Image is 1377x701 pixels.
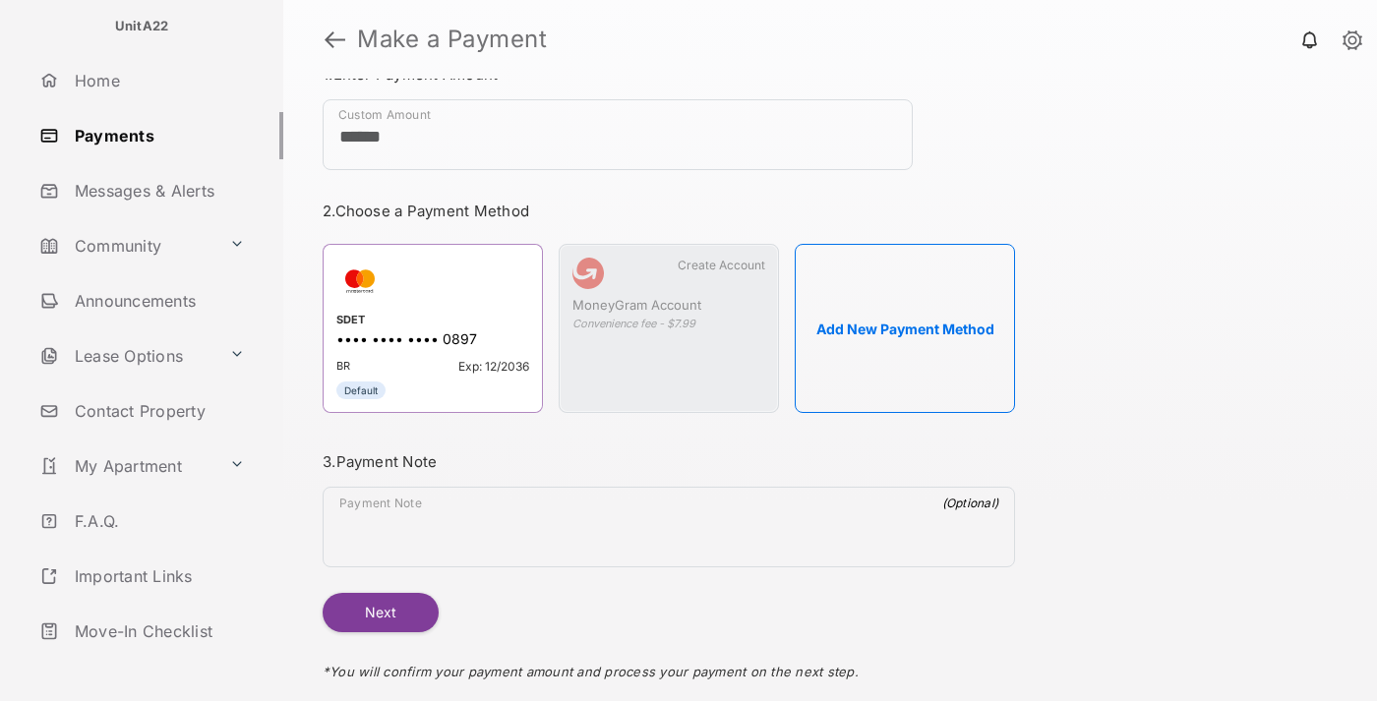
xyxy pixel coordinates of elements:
h3: 3. Payment Note [323,452,1015,471]
span: BR [336,359,350,374]
div: Convenience fee - $7.99 [572,317,765,330]
span: Create Account [678,258,765,272]
div: * You will confirm your payment amount and process your payment on the next step. [323,632,1015,699]
a: Announcements [31,277,283,324]
a: Home [31,57,283,104]
a: F.A.Q. [31,497,283,545]
div: MoneyGram Account [572,297,765,317]
h3: 2. Choose a Payment Method [323,202,1015,220]
a: Community [31,222,221,269]
a: Move-In Checklist [31,608,283,655]
button: Add New Payment Method [795,244,1015,413]
a: Important Links [31,553,253,600]
a: My Apartment [31,442,221,490]
p: UnitA22 [115,17,169,36]
button: Next [323,593,439,632]
a: Lease Options [31,332,221,380]
div: •••• •••• •••• 0897 [336,330,529,351]
div: SDET [336,313,529,330]
div: SDET•••• •••• •••• 0897BRExp: 12/2036Default [323,244,543,413]
strong: Make a Payment [357,28,547,51]
a: Contact Property [31,387,283,435]
a: Messages & Alerts [31,167,283,214]
span: Exp: 12/2036 [458,359,529,374]
a: Payments [31,112,283,159]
